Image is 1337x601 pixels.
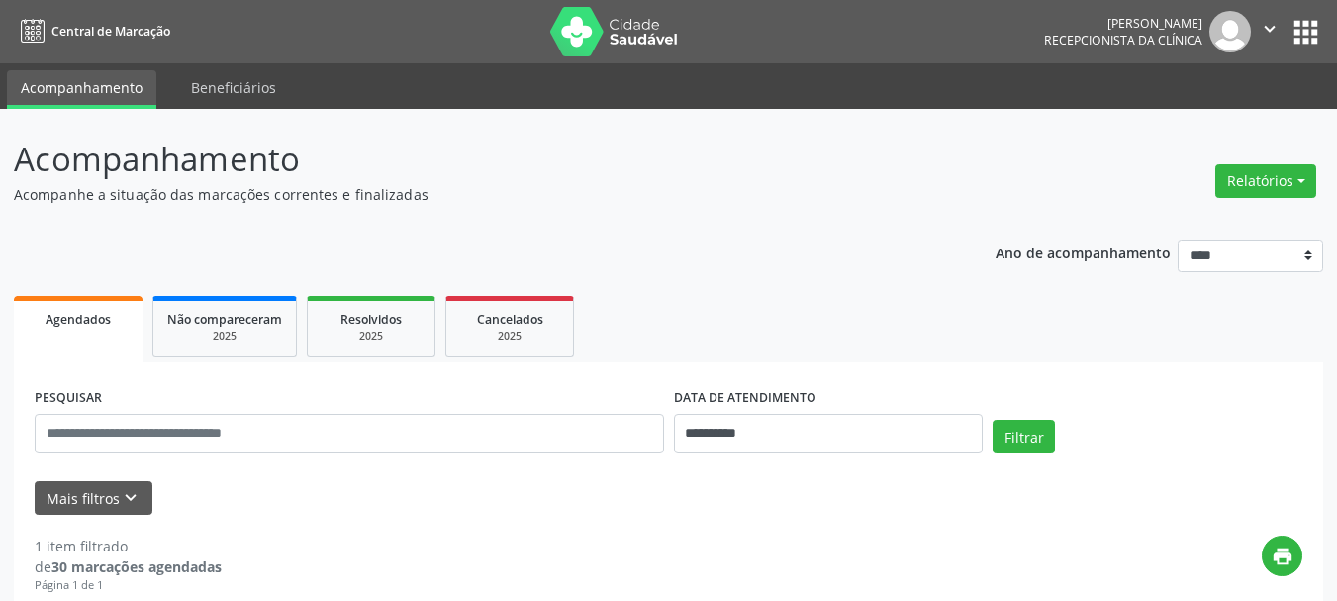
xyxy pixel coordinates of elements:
label: DATA DE ATENDIMENTO [674,383,816,414]
strong: 30 marcações agendadas [51,557,222,576]
p: Ano de acompanhamento [996,240,1171,264]
p: Acompanhamento [14,135,930,184]
i: keyboard_arrow_down [120,487,142,509]
div: de [35,556,222,577]
button: Relatórios [1215,164,1316,198]
div: 2025 [322,329,421,344]
span: Não compareceram [167,311,282,328]
button: Mais filtroskeyboard_arrow_down [35,481,152,516]
span: Resolvidos [340,311,402,328]
span: Agendados [46,311,111,328]
a: Acompanhamento [7,70,156,109]
div: 2025 [460,329,559,344]
span: Central de Marcação [51,23,170,40]
div: Página 1 de 1 [35,577,222,594]
i: print [1272,546,1293,567]
div: [PERSON_NAME] [1044,15,1202,32]
div: 2025 [167,329,282,344]
label: PESQUISAR [35,383,102,414]
a: Central de Marcação [14,15,170,48]
button: print [1262,536,1302,576]
i:  [1259,18,1281,40]
div: 1 item filtrado [35,536,222,556]
button:  [1251,11,1289,52]
button: Filtrar [993,420,1055,453]
a: Beneficiários [177,70,290,105]
button: apps [1289,15,1323,50]
span: Cancelados [477,311,543,328]
img: img [1209,11,1251,52]
p: Acompanhe a situação das marcações correntes e finalizadas [14,184,930,205]
span: Recepcionista da clínica [1044,32,1202,49]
